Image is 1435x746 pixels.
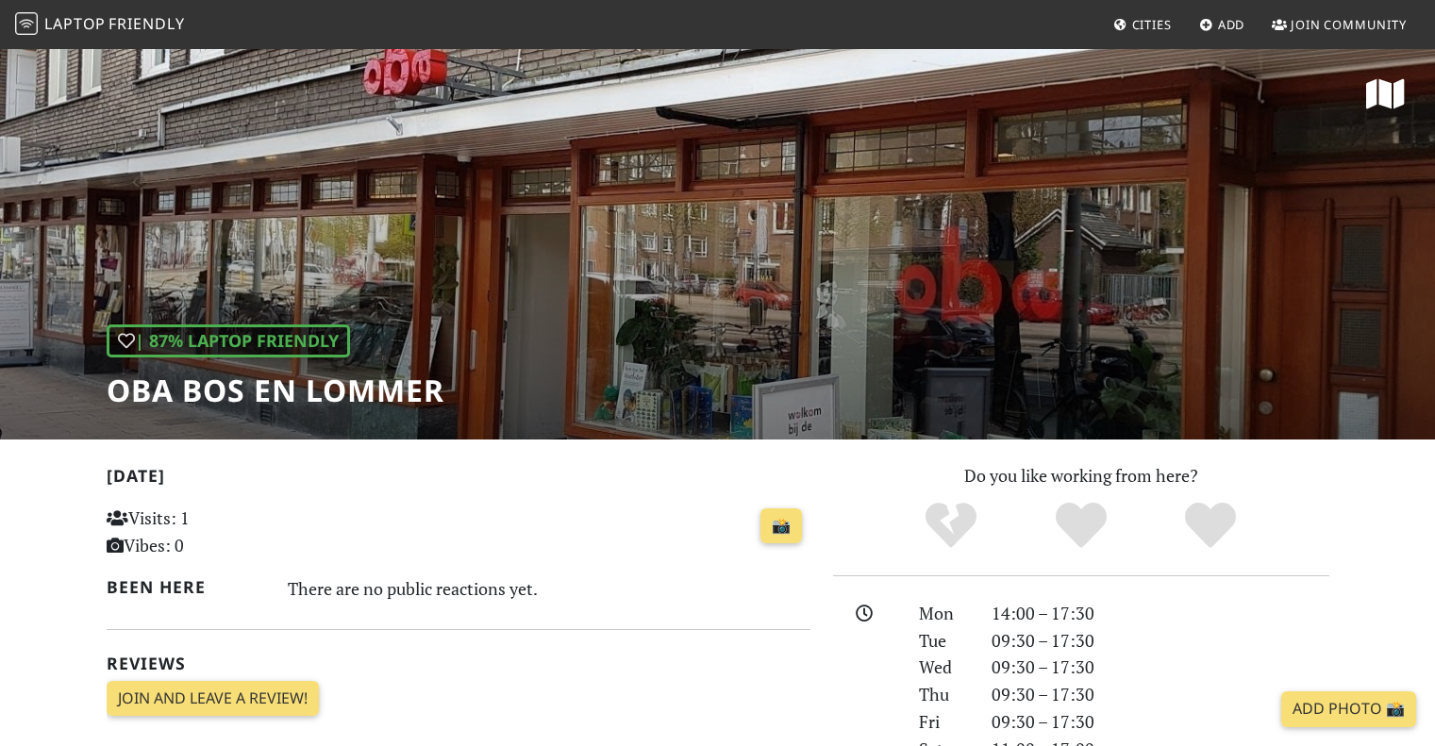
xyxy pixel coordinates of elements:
[107,577,266,597] h2: Been here
[1264,8,1414,41] a: Join Community
[980,708,1341,736] div: 09:30 – 17:30
[908,654,979,681] div: Wed
[107,505,326,559] p: Visits: 1 Vibes: 0
[908,600,979,627] div: Mon
[1192,8,1253,41] a: Add
[908,627,979,655] div: Tue
[107,466,810,493] h2: [DATE]
[107,681,319,717] a: Join and leave a review!
[833,462,1329,489] p: Do you like working from here?
[980,681,1341,708] div: 09:30 – 17:30
[760,508,802,544] a: 📸
[980,627,1341,655] div: 09:30 – 17:30
[980,600,1341,627] div: 14:00 – 17:30
[15,12,38,35] img: LaptopFriendly
[1281,691,1416,727] a: Add Photo 📸
[908,708,979,736] div: Fri
[44,13,106,34] span: Laptop
[15,8,185,41] a: LaptopFriendly LaptopFriendly
[908,681,979,708] div: Thu
[980,654,1341,681] div: 09:30 – 17:30
[1291,16,1407,33] span: Join Community
[108,13,184,34] span: Friendly
[288,573,810,604] div: There are no public reactions yet.
[886,500,1016,552] div: No
[107,373,444,408] h1: OBA Bos en Lommer
[1016,500,1146,552] div: Yes
[1218,16,1245,33] span: Add
[107,324,350,357] div: | 87% Laptop Friendly
[1145,500,1276,552] div: Definitely!
[107,654,810,673] h2: Reviews
[1106,8,1179,41] a: Cities
[1132,16,1172,33] span: Cities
